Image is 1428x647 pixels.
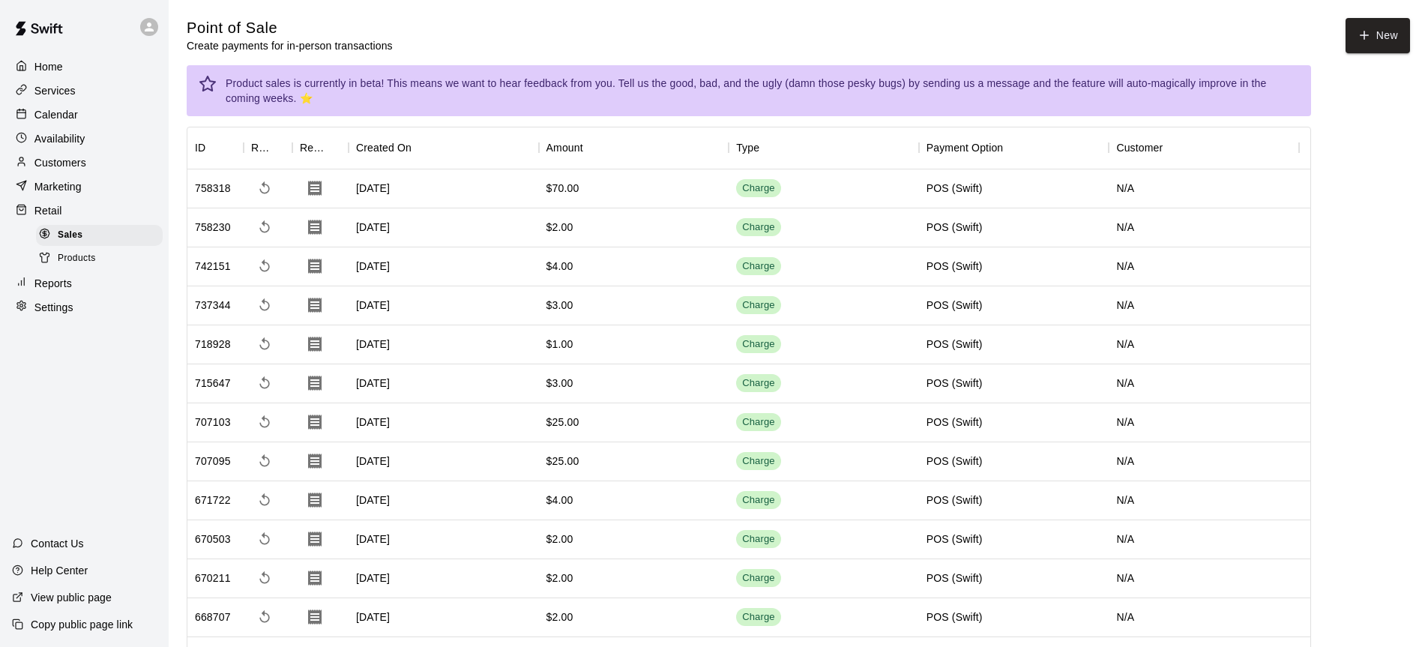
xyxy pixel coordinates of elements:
p: Services [34,83,76,98]
div: Charge [742,220,775,235]
div: 758230 [195,220,231,235]
div: Created On [356,127,412,169]
div: $3.00 [546,298,573,313]
div: N/A [1109,481,1299,520]
p: Home [34,59,63,74]
button: Sort [1003,137,1024,158]
div: 670503 [195,532,231,547]
div: [DATE] [349,208,539,247]
div: Receipt [300,127,328,169]
div: POS (Swift) [927,493,983,508]
div: 671722 [195,493,231,508]
span: Refund payment [251,604,278,631]
div: Charge [742,376,775,391]
div: [DATE] [349,286,539,325]
p: Reports [34,276,72,291]
span: Refund payment [251,331,278,358]
p: Marketing [34,179,82,194]
a: Sales [36,223,169,247]
div: $2.00 [546,610,573,625]
div: Customer [1116,127,1163,169]
p: Customers [34,155,86,170]
div: [DATE] [349,169,539,208]
div: $2.00 [546,532,573,547]
button: Download Receipt [300,485,330,515]
span: Refund payment [251,370,278,397]
div: Products [36,248,163,269]
div: Charge [742,259,775,274]
div: [DATE] [349,442,539,481]
div: [DATE] [349,364,539,403]
div: N/A [1109,208,1299,247]
div: [DATE] [349,247,539,286]
button: Download Receipt [300,173,330,203]
button: Download Receipt [300,602,330,632]
a: Customers [12,151,157,174]
div: $25.00 [546,454,579,469]
button: Download Receipt [300,329,330,359]
div: POS (Swift) [927,454,983,469]
div: POS (Swift) [927,571,983,586]
p: Help Center [31,563,88,578]
a: Home [12,55,157,78]
div: N/A [1109,286,1299,325]
a: Settings [12,296,157,319]
div: N/A [1109,598,1299,637]
div: N/A [1109,364,1299,403]
span: Products [58,251,96,266]
a: Marketing [12,175,157,198]
div: 737344 [195,298,231,313]
a: Retail [12,199,157,222]
div: ID [187,127,244,169]
span: Refund payment [251,565,278,592]
div: N/A [1109,169,1299,208]
p: Calendar [34,107,78,122]
button: Sort [1163,137,1184,158]
div: 707095 [195,454,231,469]
div: Charge [742,532,775,547]
button: Sort [583,137,604,158]
span: Refund payment [251,448,278,475]
div: [DATE] [349,520,539,559]
button: Download Receipt [300,212,330,242]
div: Refund [251,127,271,169]
a: Availability [12,127,157,150]
div: Charge [742,571,775,586]
h5: Point of Sale [187,18,393,38]
div: $4.00 [546,259,573,274]
div: N/A [1109,559,1299,598]
div: $3.00 [546,376,573,391]
div: Charge [742,337,775,352]
a: Services [12,79,157,102]
div: 758318 [195,181,231,196]
div: Charge [742,454,775,469]
div: 718928 [195,337,231,352]
div: $4.00 [546,493,573,508]
a: sending us a message [923,77,1030,89]
div: Refund [244,127,292,169]
div: Charge [742,493,775,508]
div: [DATE] [349,598,539,637]
button: Download Receipt [300,251,330,281]
div: Type [736,127,759,169]
div: Charge [742,415,775,430]
div: [DATE] [349,481,539,520]
button: Download Receipt [300,563,330,593]
div: 715647 [195,376,231,391]
a: Calendar [12,103,157,126]
div: [DATE] [349,559,539,598]
div: Charge [742,610,775,625]
button: Sort [328,137,349,158]
div: 670211 [195,571,231,586]
p: Settings [34,300,73,315]
span: Refund payment [251,409,278,436]
div: POS (Swift) [927,532,983,547]
div: $2.00 [546,220,573,235]
button: Sort [271,137,292,158]
div: Charge [742,298,775,313]
span: Refund payment [251,526,278,553]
